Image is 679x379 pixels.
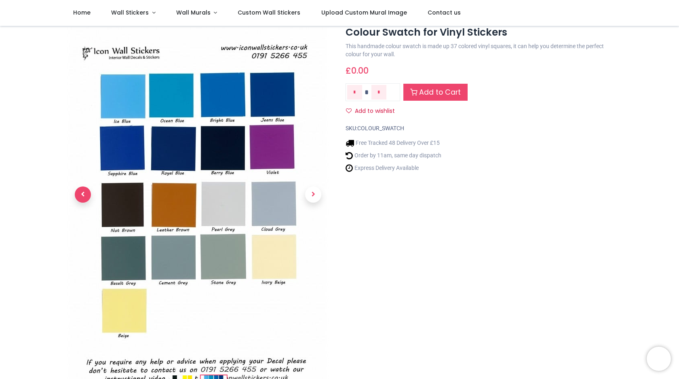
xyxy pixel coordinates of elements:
[346,125,616,133] div: SKU:
[63,75,103,313] a: Previous
[346,104,402,118] button: Add to wishlistAdd to wishlist
[357,125,404,131] span: COLOUR_SWATCH
[321,8,407,17] span: Upload Custom Mural Image
[371,85,386,100] a: Add one
[347,85,362,100] a: Remove one
[346,65,369,76] span: £
[346,42,616,58] p: This handmade colour swatch is made up 37 colored vinyl squares, it can help you determine the pe...
[403,84,468,101] a: Add to Cart
[111,8,149,17] span: Wall Stickers
[346,25,616,39] h1: Colour Swatch for Vinyl Stickers
[346,108,352,114] i: Add to wishlist
[293,75,333,313] a: Next
[75,186,91,203] span: Previous
[647,347,671,371] iframe: Brevo live chat
[428,8,461,17] span: Contact us
[351,65,369,76] span: 0.00
[176,8,211,17] span: Wall Murals
[346,151,441,160] li: Order by 11am, same day dispatch
[346,164,441,172] li: Express Delivery Available
[73,8,91,17] span: Home
[238,8,300,17] span: Custom Wall Stickers
[346,139,441,147] li: Free Tracked 48 Delivery Over £15
[305,186,321,203] span: Next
